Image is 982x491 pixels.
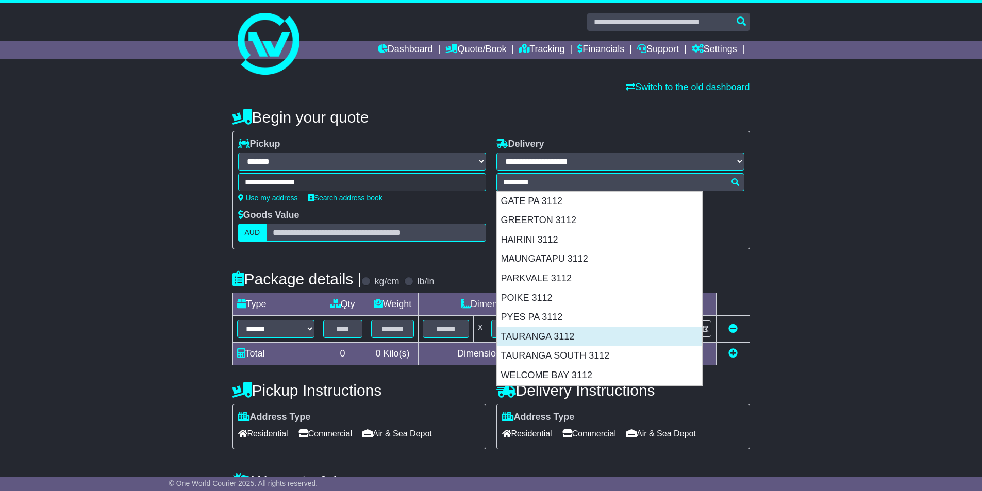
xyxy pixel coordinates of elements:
div: GATE PA 3112 [497,192,702,211]
td: Total [232,343,319,365]
a: Add new item [728,348,738,359]
a: Settings [692,41,737,59]
h4: Warranty & Insurance [232,472,750,489]
td: Dimensions in Centimetre(s) [419,343,610,365]
a: Dashboard [378,41,433,59]
span: Commercial [562,426,616,442]
a: Support [637,41,679,59]
a: Financials [577,41,624,59]
div: HAIRINI 3112 [497,230,702,250]
a: Use my address [238,194,298,202]
span: Residential [502,426,552,442]
span: © One World Courier 2025. All rights reserved. [169,479,318,487]
h4: Pickup Instructions [232,382,486,399]
span: Air & Sea Depot [626,426,696,442]
h4: Delivery Instructions [496,382,750,399]
span: 0 [375,348,380,359]
label: AUD [238,224,267,242]
div: PYES PA 3112 [497,308,702,327]
label: Pickup [238,139,280,150]
span: Air & Sea Depot [362,426,432,442]
td: Kilo(s) [367,343,419,365]
label: Goods Value [238,210,299,221]
span: Residential [238,426,288,442]
div: PARKVALE 3112 [497,269,702,289]
a: Remove this item [728,324,738,334]
a: Tracking [519,41,564,59]
div: GREERTON 3112 [497,211,702,230]
label: lb/in [417,276,434,287]
td: Weight [367,293,419,316]
div: WELCOME BAY 3112 [497,366,702,385]
label: Address Type [502,412,575,423]
td: 0 [319,343,367,365]
h4: Begin your quote [232,109,750,126]
label: Address Type [238,412,311,423]
label: Delivery [496,139,544,150]
a: Switch to the old dashboard [626,82,750,92]
typeahead: Please provide city [496,173,744,191]
div: TAURANGA SOUTH 3112 [497,346,702,366]
span: Commercial [298,426,352,442]
div: MAUNGATAPU 3112 [497,249,702,269]
div: POIKE 3112 [497,289,702,308]
td: Type [232,293,319,316]
h4: Package details | [232,270,362,287]
a: Quote/Book [445,41,506,59]
a: Search address book [308,194,382,202]
td: x [474,316,487,343]
td: Dimensions (L x W x H) [419,293,610,316]
div: TAURANGA 3112 [497,327,702,347]
td: Qty [319,293,367,316]
label: kg/cm [374,276,399,287]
